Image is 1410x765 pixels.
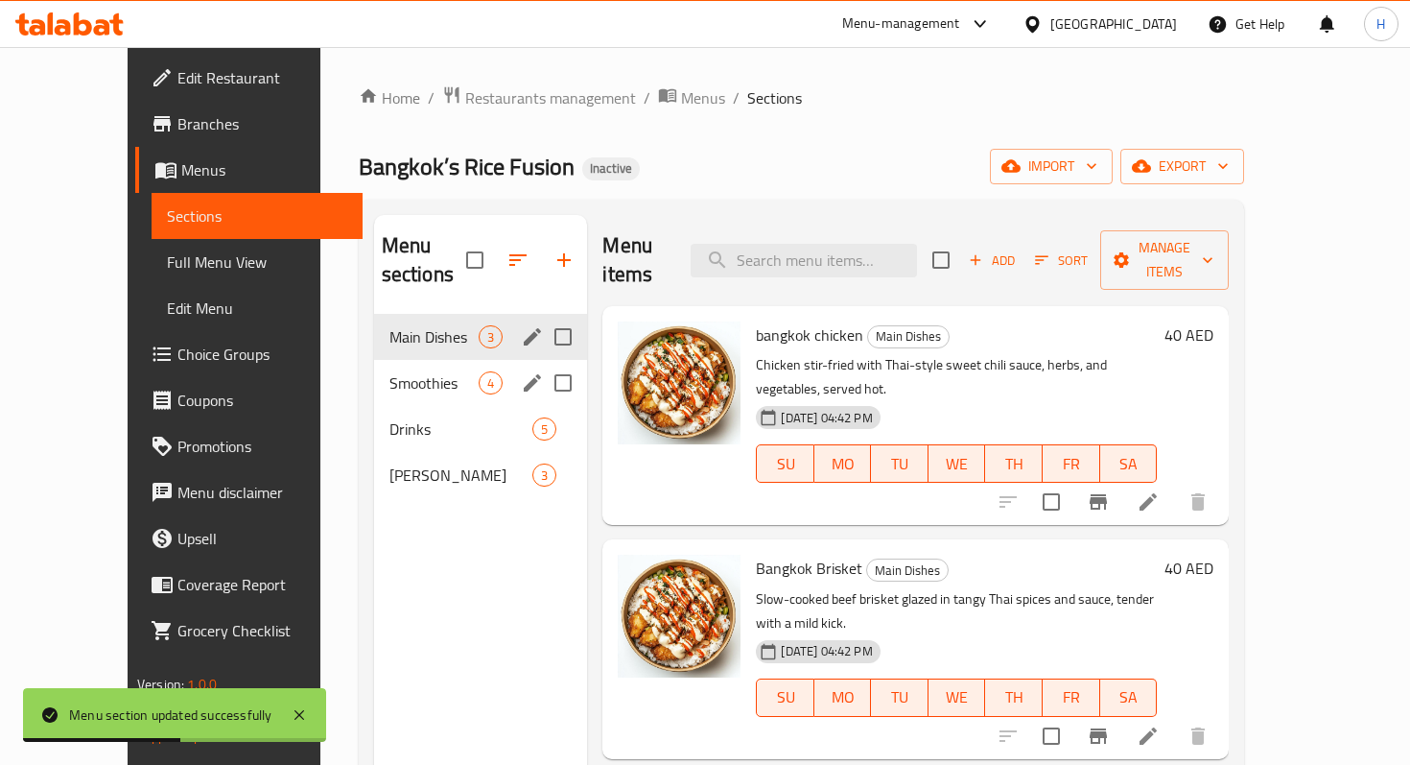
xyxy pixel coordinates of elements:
span: Main Dishes [389,325,480,348]
button: WE [928,444,986,483]
span: Sections [747,86,802,109]
span: Manage items [1116,236,1213,284]
span: Sections [167,204,347,227]
span: Add [966,250,1018,272]
span: 3 [533,466,555,485]
div: items [479,371,503,394]
a: Choice Groups [135,331,363,377]
button: MO [814,679,872,717]
span: Menus [681,86,725,109]
span: Edit Menu [167,297,347,320]
span: export [1136,155,1229,179]
button: TU [871,679,928,717]
a: Full Menu View [152,239,363,285]
button: Branch-specific-item [1075,713,1121,759]
span: Coverage Report [177,573,347,596]
button: edit [518,369,547,397]
span: [PERSON_NAME] [389,464,533,487]
button: Branch-specific-item [1075,479,1121,525]
span: Coupons [177,389,347,412]
span: Smoothies [389,371,480,394]
div: Main Dishes3edit [374,314,588,360]
button: Manage items [1100,230,1229,290]
div: [GEOGRAPHIC_DATA] [1050,13,1177,35]
button: SU [756,679,813,717]
button: TH [985,444,1043,483]
h2: Menu items [602,231,668,289]
span: 3 [480,328,502,347]
button: Add [961,246,1022,275]
span: TU [879,683,921,711]
button: SA [1100,679,1158,717]
span: WE [936,683,978,711]
p: Chicken stir-fried with Thai-style sweet chili sauce, herbs, and vegetables, served hot. [756,353,1157,401]
li: / [733,86,740,109]
span: 5 [533,420,555,439]
button: TH [985,679,1043,717]
span: WE [936,450,978,478]
a: Branches [135,101,363,147]
span: FR [1050,450,1093,478]
span: Select to update [1031,482,1071,522]
button: FR [1043,444,1100,483]
a: Edit menu item [1137,725,1160,748]
button: TU [871,444,928,483]
span: Version: [137,672,184,697]
span: Bangkok’s Rice Fusion [359,145,575,188]
span: Menu disclaimer [177,481,347,504]
button: MO [814,444,872,483]
span: Select to update [1031,716,1071,756]
a: Restaurants management [442,85,636,110]
span: SU [764,683,806,711]
span: Select section [921,240,961,280]
span: Restaurants management [465,86,636,109]
li: / [428,86,435,109]
span: Sort items [1022,246,1100,275]
li: / [644,86,650,109]
button: SU [756,444,813,483]
span: MO [822,683,864,711]
div: Main Dishes [867,325,950,348]
span: [DATE] 04:42 PM [773,642,880,660]
button: WE [928,679,986,717]
span: SA [1108,683,1150,711]
span: Main Dishes [867,560,948,582]
button: Add section [541,237,587,283]
span: Drinks [389,418,533,441]
span: SA [1108,450,1150,478]
button: delete [1175,479,1221,525]
h6: 40 AED [1164,555,1213,582]
span: MO [822,450,864,478]
span: Add item [961,246,1022,275]
span: FR [1050,683,1093,711]
span: Branches [177,112,347,135]
span: [DATE] 04:42 PM [773,409,880,427]
div: items [479,325,503,348]
span: 1.0.0 [187,672,217,697]
h2: Menu sections [382,231,467,289]
span: Upsell [177,527,347,550]
div: Drinks5 [374,406,588,452]
span: Edit Restaurant [177,66,347,89]
button: FR [1043,679,1100,717]
span: Sort sections [495,237,541,283]
a: Edit Restaurant [135,55,363,101]
button: Sort [1030,246,1093,275]
img: bangkok chicken [618,322,740,444]
nav: Menu sections [374,306,588,506]
span: Bangkok Brisket [756,554,862,583]
button: edit [518,323,547,351]
a: Edit Menu [152,285,363,331]
nav: breadcrumb [359,85,1244,110]
button: import [990,149,1113,184]
button: SA [1100,444,1158,483]
a: Grocery Checklist [135,608,363,654]
span: Promotions [177,435,347,458]
span: import [1005,155,1097,179]
div: Inactive [582,157,640,180]
img: Bangkok Brisket [618,555,740,678]
span: TH [993,683,1035,711]
button: delete [1175,713,1221,759]
a: Coupons [135,377,363,423]
span: H [1376,13,1385,35]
